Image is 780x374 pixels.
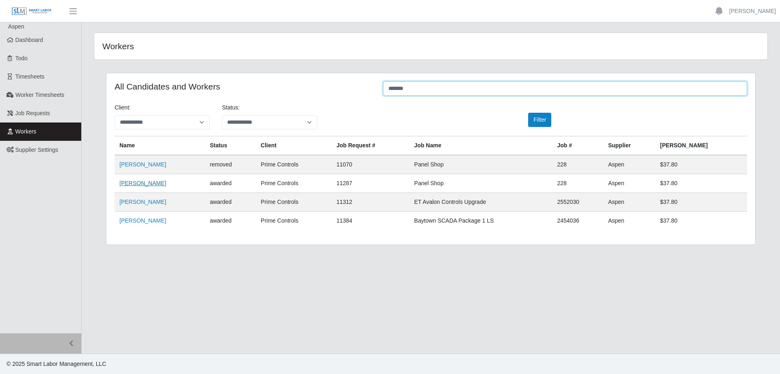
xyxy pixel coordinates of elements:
[256,155,331,174] td: Prime Controls
[409,136,552,155] th: Job Name
[15,73,45,80] span: Timesheets
[552,174,603,193] td: 228
[119,217,166,224] a: [PERSON_NAME]
[655,193,747,212] td: $37.80
[409,174,552,193] td: Panel Shop
[119,199,166,205] a: [PERSON_NAME]
[205,193,256,212] td: awarded
[119,161,166,168] a: [PERSON_NAME]
[655,155,747,174] td: $37.80
[331,174,409,193] td: 11287
[655,212,747,230] td: $37.80
[205,174,256,193] td: awarded
[552,212,603,230] td: 2454036
[409,212,552,230] td: Baytown SCADA Package 1 LS
[256,212,331,230] td: Prime Controls
[552,193,603,212] td: 2552030
[603,193,655,212] td: Aspen
[729,7,776,15] a: [PERSON_NAME]
[603,136,655,155] th: Supplier
[331,136,409,155] th: Job Request #
[115,136,205,155] th: Name
[256,193,331,212] td: Prime Controls
[552,155,603,174] td: 228
[15,55,28,61] span: Todo
[256,136,331,155] th: Client
[331,212,409,230] td: 11384
[528,113,551,127] button: Filter
[655,136,747,155] th: [PERSON_NAME]
[8,23,24,30] span: Aspen
[409,155,552,174] td: Panel Shop
[115,81,371,92] h4: All Candidates and Workers
[655,174,747,193] td: $37.80
[331,155,409,174] td: 11070
[552,136,603,155] th: Job #
[256,174,331,193] td: Prime Controls
[603,174,655,193] td: Aspen
[15,110,50,116] span: Job Requests
[15,37,43,43] span: Dashboard
[119,180,166,186] a: [PERSON_NAME]
[331,193,409,212] td: 11312
[15,147,58,153] span: Supplier Settings
[222,103,240,112] label: Status:
[603,212,655,230] td: Aspen
[15,92,64,98] span: Worker Timesheets
[409,193,552,212] td: ET Avalon Controls Upgrade
[102,41,369,51] h4: Workers
[603,155,655,174] td: Aspen
[115,103,131,112] label: Client:
[15,128,37,135] span: Workers
[205,136,256,155] th: Status
[205,155,256,174] td: removed
[205,212,256,230] td: awarded
[6,361,106,367] span: © 2025 Smart Labor Management, LLC
[11,7,52,16] img: SLM Logo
